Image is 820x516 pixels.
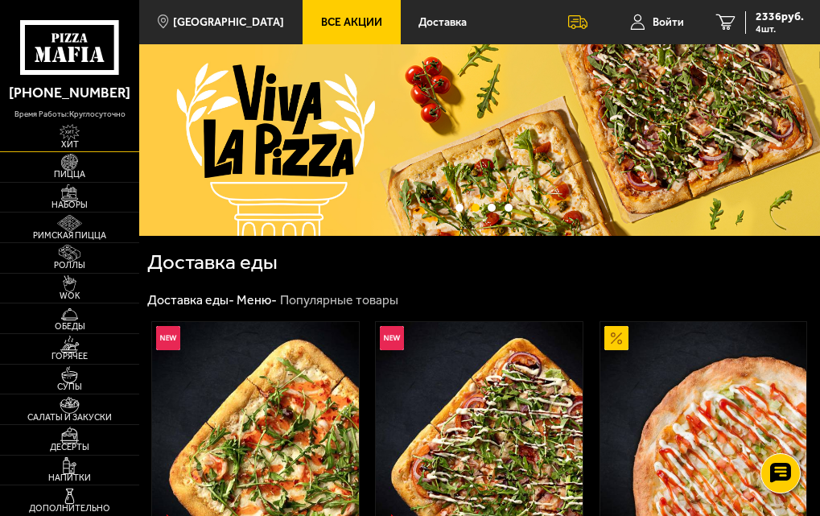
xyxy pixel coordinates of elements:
[156,326,180,350] img: Новинка
[321,17,382,28] span: Все Акции
[237,292,277,308] a: Меню-
[756,24,804,34] span: 4 шт.
[488,204,496,212] button: точки переключения
[280,292,398,309] div: Популярные товары
[505,204,513,212] button: точки переключения
[653,17,684,28] span: Войти
[604,326,628,350] img: Акционный
[173,17,284,28] span: [GEOGRAPHIC_DATA]
[380,326,404,350] img: Новинка
[147,252,413,273] h1: Доставка еды
[472,204,480,212] button: точки переключения
[455,204,464,212] button: точки переключения
[756,11,804,23] span: 2336 руб.
[418,17,467,28] span: Доставка
[147,292,234,308] a: Доставка еды-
